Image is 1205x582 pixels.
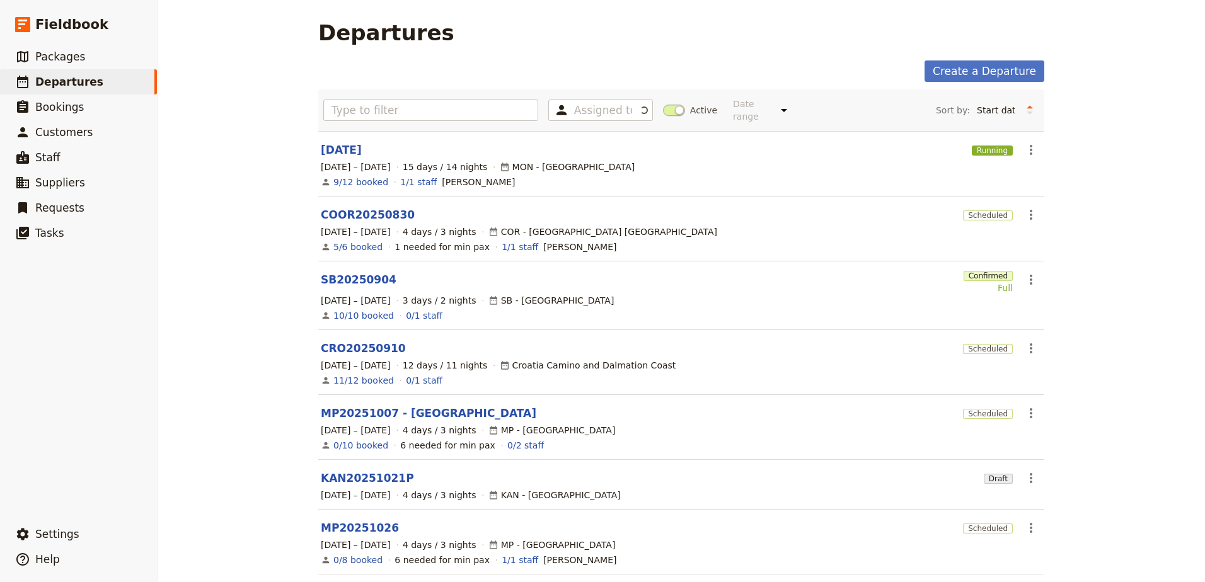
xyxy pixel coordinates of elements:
span: [DATE] – [DATE] [321,424,391,437]
button: Actions [1020,338,1042,359]
a: MP20251007 - [GEOGRAPHIC_DATA] [321,406,536,421]
span: Sort by: [936,104,970,117]
a: View the bookings for this departure [333,176,388,188]
span: Rebecca Arnott [442,176,515,188]
a: View the bookings for this departure [333,374,394,387]
button: Actions [1020,467,1042,489]
span: 12 days / 11 nights [403,359,488,372]
span: [DATE] – [DATE] [321,539,391,551]
span: 3 days / 2 nights [403,294,476,307]
input: Assigned to [574,103,632,118]
a: SB20250904 [321,272,396,287]
div: SB - [GEOGRAPHIC_DATA] [488,294,614,307]
button: Change sort direction [1020,101,1039,120]
a: 1/1 staff [502,554,538,566]
a: [DATE] [321,142,362,157]
span: Requests [35,202,84,214]
span: Settings [35,528,79,540]
button: Actions [1020,517,1042,539]
span: Fieldbook [35,15,108,34]
span: 4 days / 3 nights [403,539,476,551]
span: Departures [35,76,103,88]
span: Help [35,553,60,566]
span: [DATE] – [DATE] [321,294,391,307]
a: 1/1 staff [502,241,538,253]
span: 4 days / 3 nights [403,225,476,238]
a: 0/1 staff [406,309,442,322]
a: CRO20250910 [321,341,406,356]
button: Actions [1020,204,1042,225]
div: 1 needed for min pax [395,241,490,253]
a: View the bookings for this departure [333,241,383,253]
a: 0/2 staff [507,439,544,452]
span: Staff [35,151,61,164]
span: Scheduled [963,523,1013,533]
a: View the bookings for this departure [333,554,383,566]
div: Croatia Camino and Dalmation Coast [500,359,676,372]
span: Active [690,104,717,117]
span: Melinda Russell [543,554,616,566]
span: Packages [35,50,85,63]
div: 6 needed for min pax [400,439,495,452]
select: Sort by: [971,101,1020,120]
input: Type to filter [323,100,538,121]
span: Running [972,145,1013,156]
button: Actions [1020,402,1042,424]
span: Tasks [35,227,64,239]
a: KAN20251021P [321,471,414,486]
span: [DATE] – [DATE] [321,225,391,238]
div: MON - [GEOGRAPHIC_DATA] [500,161,635,173]
span: Scheduled [963,344,1013,354]
h1: Departures [318,20,454,45]
button: Actions [1020,139,1042,161]
div: 6 needed for min pax [395,554,490,566]
a: Create a Departure [925,60,1044,82]
span: Draft [984,474,1013,484]
span: Confirmed [964,271,1013,281]
span: 4 days / 3 nights [403,424,476,437]
span: Scheduled [963,210,1013,220]
a: 1/1 staff [400,176,437,188]
a: MP20251026 [321,520,399,535]
div: MP - [GEOGRAPHIC_DATA] [488,539,616,551]
span: Bookings [35,101,84,113]
span: [DATE] – [DATE] [321,489,391,501]
span: 4 days / 3 nights [403,489,476,501]
div: KAN - [GEOGRAPHIC_DATA] [488,489,621,501]
button: Actions [1020,269,1042,290]
div: COR - [GEOGRAPHIC_DATA] [GEOGRAPHIC_DATA] [488,225,717,238]
span: Scheduled [963,409,1013,419]
a: 0/1 staff [406,374,442,387]
div: Full [964,282,1013,294]
span: [DATE] – [DATE] [321,359,391,372]
span: 15 days / 14 nights [403,161,488,173]
a: COOR20250830 [321,207,415,222]
span: Customers [35,126,93,139]
a: View the bookings for this departure [333,439,388,452]
span: Suppliers [35,176,85,189]
span: Lisa Marshall [543,241,616,253]
span: [DATE] – [DATE] [321,161,391,173]
div: MP - [GEOGRAPHIC_DATA] [488,424,616,437]
a: View the bookings for this departure [333,309,394,322]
